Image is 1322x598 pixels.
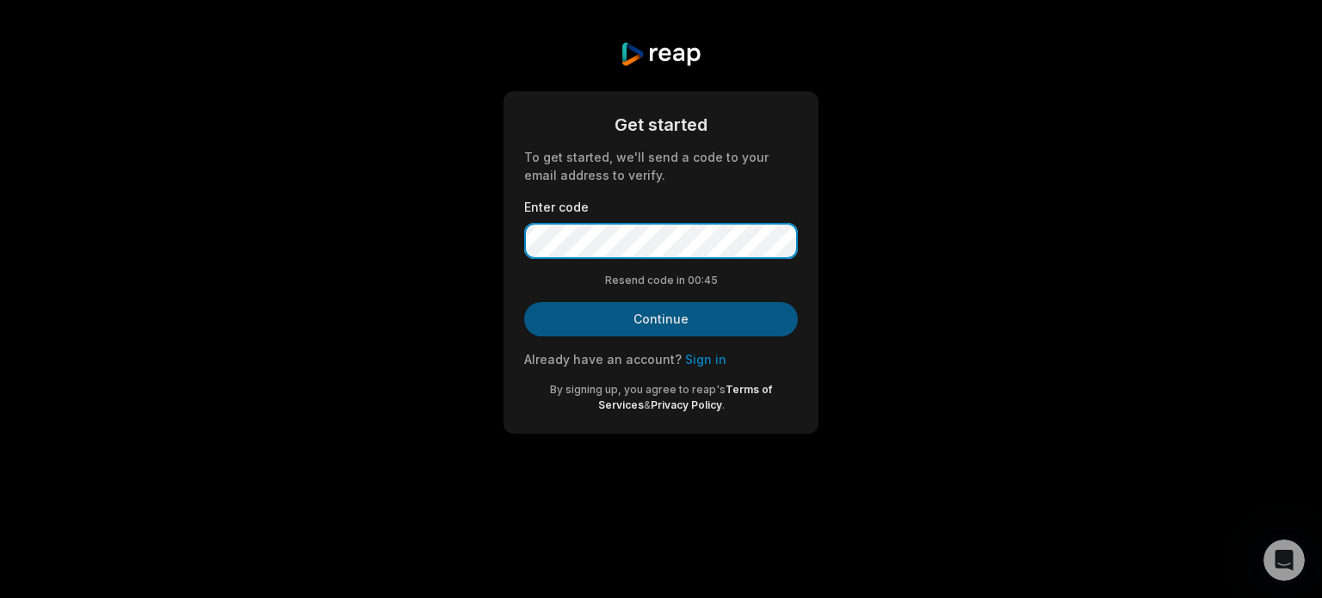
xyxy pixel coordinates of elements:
[644,398,651,411] span: &
[685,352,726,367] a: Sign in
[524,352,682,367] span: Already have an account?
[598,383,773,411] a: Terms of Services
[620,41,701,67] img: reap
[524,198,798,216] label: Enter code
[651,398,722,411] a: Privacy Policy
[550,383,726,396] span: By signing up, you agree to reap's
[524,273,798,288] div: Resend code in 00:
[1263,539,1305,581] iframe: Intercom live chat
[524,112,798,138] div: Get started
[704,273,718,288] span: 45
[722,398,725,411] span: .
[524,148,798,184] div: To get started, we'll send a code to your email address to verify.
[524,302,798,336] button: Continue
